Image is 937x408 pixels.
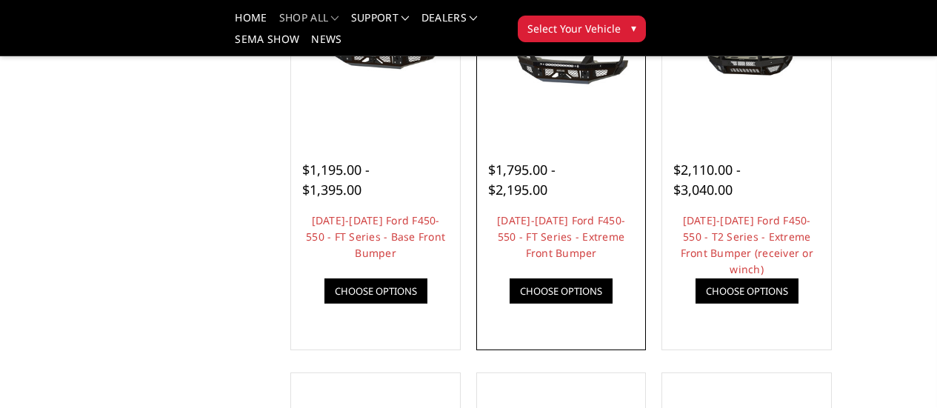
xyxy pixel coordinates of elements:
[673,161,741,198] span: $2,110.00 - $3,040.00
[235,34,299,56] a: SEMA Show
[631,20,636,36] span: ▾
[497,213,625,260] a: [DATE]-[DATE] Ford F450-550 - FT Series - Extreme Front Bumper
[279,13,339,34] a: shop all
[235,13,267,34] a: Home
[518,16,646,42] button: Select Your Vehicle
[488,161,556,198] span: $1,795.00 - $2,195.00
[863,337,937,408] iframe: Chat Widget
[351,13,410,34] a: Support
[306,213,445,260] a: [DATE]-[DATE] Ford F450-550 - FT Series - Base Front Bumper
[324,278,427,304] a: Choose Options
[302,161,370,198] span: $1,195.00 - $1,395.00
[527,21,621,36] span: Select Your Vehicle
[421,13,478,34] a: Dealers
[311,34,341,56] a: News
[510,278,613,304] a: Choose Options
[696,278,798,304] a: Choose Options
[681,213,813,276] a: [DATE]-[DATE] Ford F450-550 - T2 Series - Extreme Front Bumper (receiver or winch)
